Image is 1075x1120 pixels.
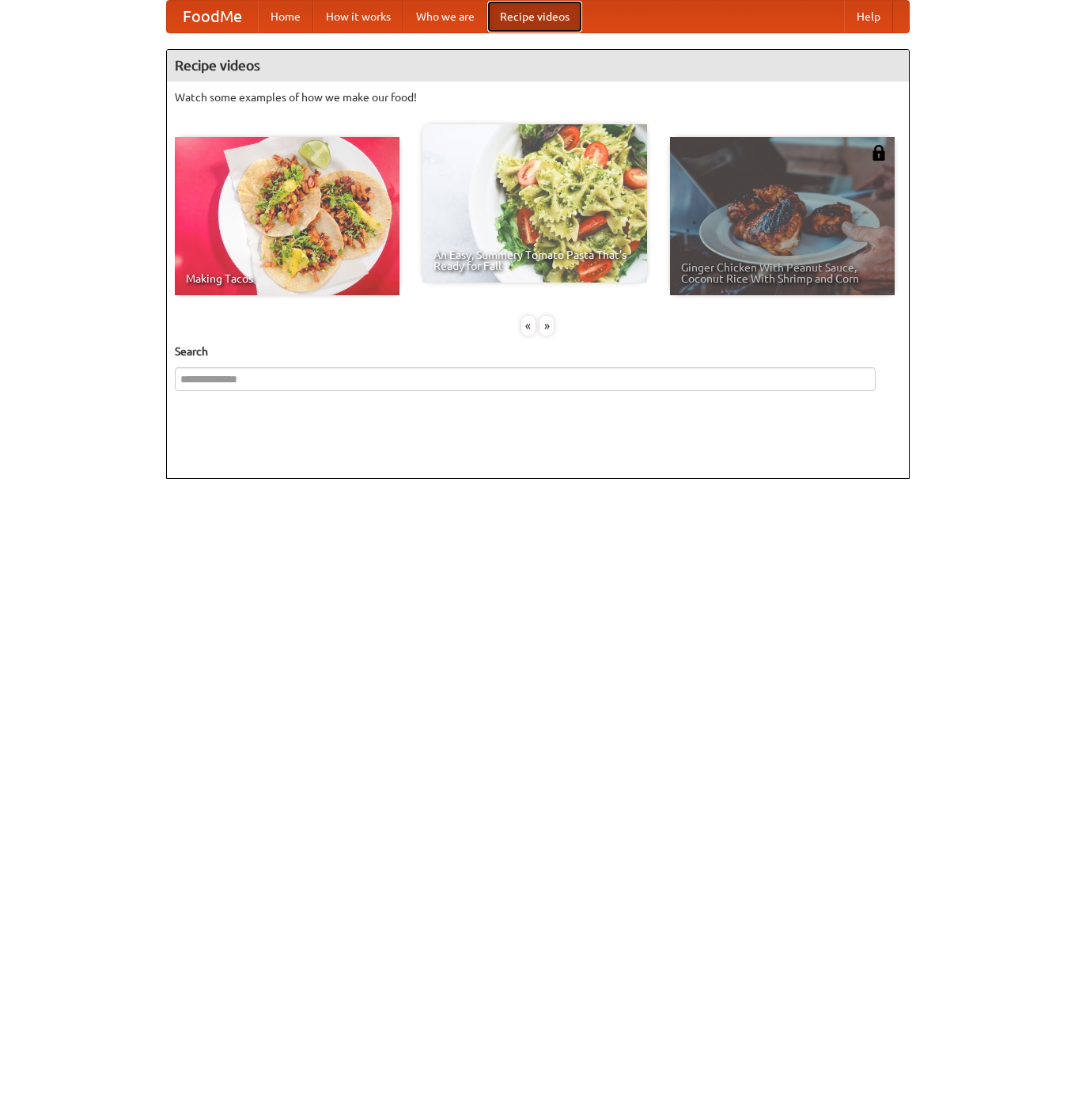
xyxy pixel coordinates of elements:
span: Making Tacos [186,273,388,284]
a: Making Tacos [175,137,399,295]
a: Home [258,1,313,32]
p: Watch some examples of how we make our food! [175,89,901,105]
a: Help [844,1,893,32]
a: An Easy, Summery Tomato Pasta That's Ready for Fall [422,124,647,283]
span: An Easy, Summery Tomato Pasta That's Ready for Fall [433,249,636,271]
h4: Recipe videos [167,50,909,82]
h5: Search [175,344,901,359]
a: FoodMe [167,1,258,32]
div: » [539,316,554,336]
a: Recipe videos [487,1,582,32]
a: Who we are [403,1,487,32]
a: How it works [313,1,403,32]
div: « [521,316,536,336]
img: 483408.png [871,145,887,161]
